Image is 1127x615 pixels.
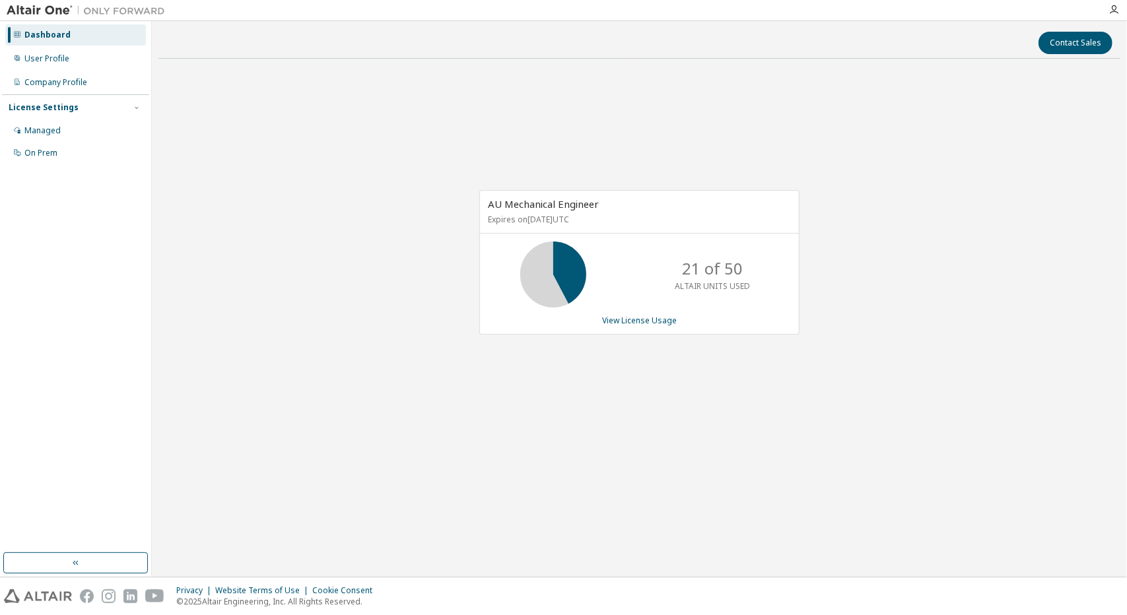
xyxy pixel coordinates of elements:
[675,280,750,292] p: ALTAIR UNITS USED
[24,53,69,64] div: User Profile
[312,585,380,596] div: Cookie Consent
[215,585,312,596] div: Website Terms of Use
[488,214,788,225] p: Expires on [DATE] UTC
[4,589,72,603] img: altair_logo.svg
[24,148,57,158] div: On Prem
[682,257,743,280] p: 21 of 50
[24,30,71,40] div: Dashboard
[80,589,94,603] img: facebook.svg
[7,4,172,17] img: Altair One
[102,589,116,603] img: instagram.svg
[123,589,137,603] img: linkedin.svg
[24,125,61,136] div: Managed
[1039,32,1112,54] button: Contact Sales
[9,102,79,113] div: License Settings
[145,589,164,603] img: youtube.svg
[602,315,677,326] a: View License Usage
[488,197,599,210] span: AU Mechanical Engineer
[176,596,380,607] p: © 2025 Altair Engineering, Inc. All Rights Reserved.
[24,77,87,88] div: Company Profile
[176,585,215,596] div: Privacy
